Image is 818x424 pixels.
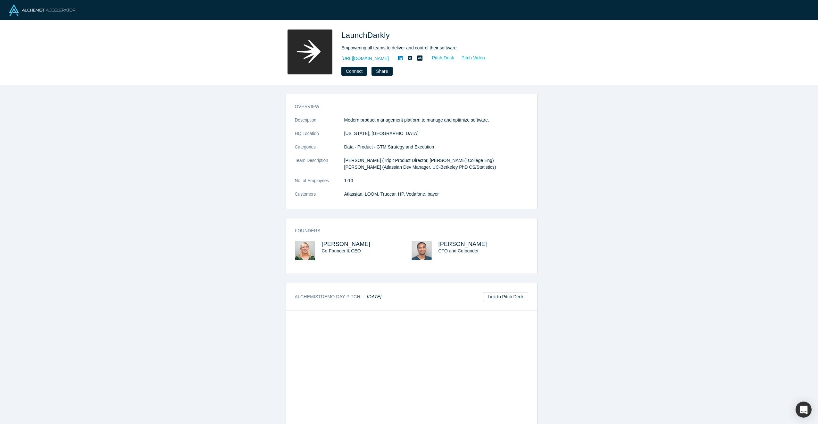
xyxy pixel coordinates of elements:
a: Pitch Video [455,54,485,62]
dt: Categories [295,144,344,157]
img: Alchemist Logo [9,4,75,16]
button: Share [371,67,392,76]
dt: Description [295,117,344,130]
a: Link to Pitch Deck [483,292,528,301]
span: CTO and Cofounder [438,248,479,253]
dt: Team Description [295,157,344,177]
span: LaunchDarkly [341,31,392,39]
p: Modern product management platform to manage and optimize software. [344,117,528,123]
img: LaunchDarkly's Logo [288,30,332,74]
h3: Alchemist Demo Day Pitch [295,293,382,300]
p: [PERSON_NAME] (TripIt Product Director, [PERSON_NAME] College Eng) [PERSON_NAME] (Atlassian Dev M... [344,157,528,171]
a: Pitch Deck [425,54,455,62]
span: Data · Product · GTM Strategy and Execution [344,144,434,149]
dt: HQ Location [295,130,344,144]
dt: Customers [295,191,344,204]
img: Edith Harbaugh's Profile Image [295,241,315,260]
div: Empowering all teams to deliver and control their software. [341,45,521,51]
span: Co-Founder & CEO [322,248,361,253]
dt: No. of Employees [295,177,344,191]
h3: Founders [295,227,519,234]
img: John Kodumal's Profile Image [412,241,432,260]
a: [URL][DOMAIN_NAME] [341,55,389,62]
h3: overview [295,103,519,110]
dd: Atlassian, LOOM, Truecar, HP, Vodafone, bayer [344,191,528,198]
dd: 1-10 [344,177,528,184]
button: Connect [341,67,367,76]
dd: [US_STATE], [GEOGRAPHIC_DATA] [344,130,528,137]
a: [PERSON_NAME] [438,241,487,247]
em: [DATE] [367,294,381,299]
a: [PERSON_NAME] [322,241,371,247]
